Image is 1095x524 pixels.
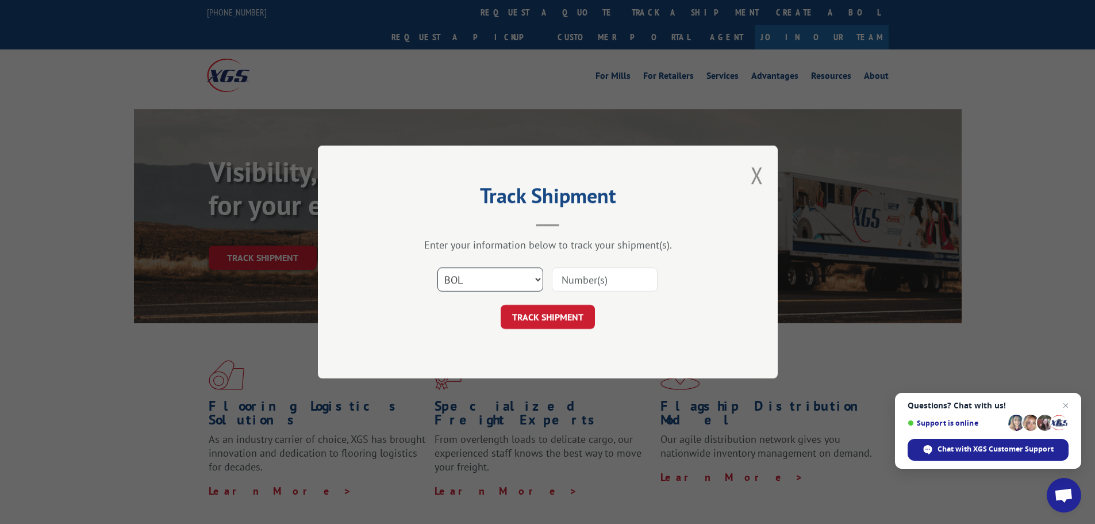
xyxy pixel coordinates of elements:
[1059,399,1073,412] span: Close chat
[908,401,1069,410] span: Questions? Chat with us!
[375,238,720,251] div: Enter your information below to track your shipment(s).
[908,419,1004,427] span: Support is online
[908,439,1069,461] div: Chat with XGS Customer Support
[552,267,658,292] input: Number(s)
[375,188,720,209] h2: Track Shipment
[1047,478,1081,512] div: Open chat
[751,160,763,190] button: Close modal
[938,444,1054,454] span: Chat with XGS Customer Support
[501,305,595,329] button: TRACK SHIPMENT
